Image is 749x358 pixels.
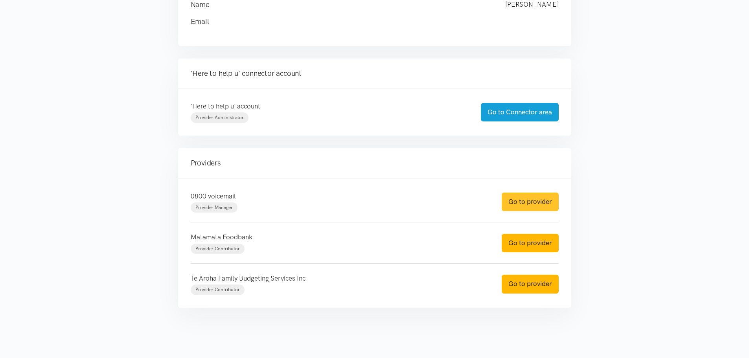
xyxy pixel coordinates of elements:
[191,191,486,202] p: 0800 voicemail
[191,273,486,284] p: Te Aroha Family Budgeting Services Inc
[502,234,559,252] a: Go to provider
[191,68,559,79] h4: 'Here to help u' connector account
[195,246,240,252] span: Provider Contributor
[481,103,559,121] a: Go to Connector area
[191,101,465,112] p: 'Here to help u' account
[502,193,559,211] a: Go to provider
[502,275,559,293] a: Go to provider
[191,16,543,27] h4: Email
[195,287,240,292] span: Provider Contributor
[191,232,486,242] p: Matamata Foodbank
[195,115,244,120] span: Provider Administrator
[191,158,559,169] h4: Providers
[195,205,233,210] span: Provider Manager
